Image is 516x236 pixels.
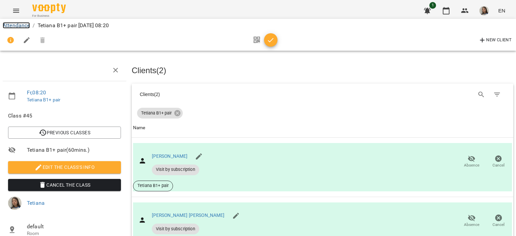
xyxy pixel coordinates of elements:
div: Name [133,124,145,132]
button: EN [496,4,508,17]
button: Search [473,87,489,103]
button: Cancel [485,211,512,230]
li: / [33,21,35,30]
button: New Client [477,35,513,46]
img: Voopty Logo [32,3,66,13]
div: Clients ( 2 ) [140,91,316,98]
a: Tetiana B1+ pair [27,97,60,102]
span: For Business [32,14,66,18]
button: Previous Classes [8,127,121,139]
span: 1 [429,2,436,9]
span: EN [498,7,505,14]
span: New Client [478,36,512,44]
span: Class #45 [8,112,121,120]
h3: Clients ( 2 ) [132,66,513,75]
span: Cancel [492,162,505,168]
span: Absence [464,162,479,168]
p: Tetiana B1+ pair [DATE] 08:20 [38,21,109,30]
span: Tetiana B1+ pair [137,110,176,116]
span: Visit by subscription [152,226,199,232]
button: Absence [458,152,485,171]
button: Absence [458,211,485,230]
button: Cancel [485,152,512,171]
a: [PERSON_NAME] [152,153,188,159]
span: Name [133,124,512,132]
div: Table Toolbar [132,84,513,105]
div: Tetiana B1+ pair [137,108,183,119]
button: Filter [489,87,505,103]
span: Previous Classes [13,129,116,137]
span: default [27,223,121,231]
a: Fr , 08:20 [27,89,46,96]
span: Cancel the class [13,181,116,189]
a: Attendance [3,22,30,29]
span: Cancel [492,222,505,228]
img: 8562b237ea367f17c5f9591cc48de4ba.jpg [479,6,489,15]
button: Edit the class's Info [8,161,121,173]
div: Sort [133,124,145,132]
nav: breadcrumb [3,21,513,30]
span: Tetiana B1+ pair [133,183,173,189]
button: Cancel the class [8,179,121,191]
button: Menu [8,3,24,19]
img: 8562b237ea367f17c5f9591cc48de4ba.jpg [8,196,21,210]
span: Edit the class's Info [13,163,116,171]
span: Visit by subscription [152,167,199,173]
span: Absence [464,222,479,228]
a: Tetiana [27,200,45,206]
a: [PERSON_NAME] [PERSON_NAME] [152,213,225,218]
span: Tetiana B1+ pair ( 60 mins. ) [27,146,121,154]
